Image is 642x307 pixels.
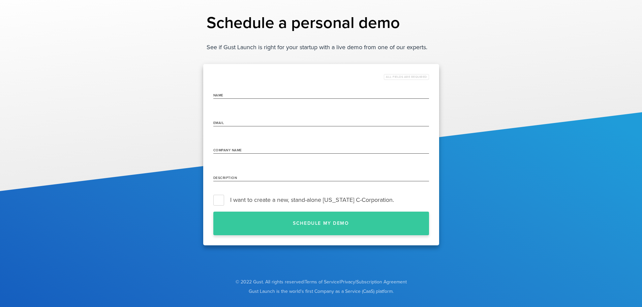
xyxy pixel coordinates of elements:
p: See if Gust Launch is right for your startup with a live demo from one of our experts. [207,43,436,51]
span: © 2022 Gust. All rights reserved [236,279,304,285]
label: Description [213,177,237,180]
a: Terms of Service [305,279,339,285]
h1: Schedule a personal demo [207,13,436,33]
div: | | | [210,272,432,301]
label: Company Name [213,149,242,152]
a: Privacy [340,279,355,285]
a: Subscription Agreement [356,279,407,285]
label: name [213,94,223,97]
button: Schedule my demo [213,212,429,235]
label: I want to create a new, stand-alone [US_STATE] C-Corporation. [213,195,429,205]
label: Email [213,122,224,125]
span: Gust Launch is the world's first Company as a Service (CaaS) platform. [217,288,426,295]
